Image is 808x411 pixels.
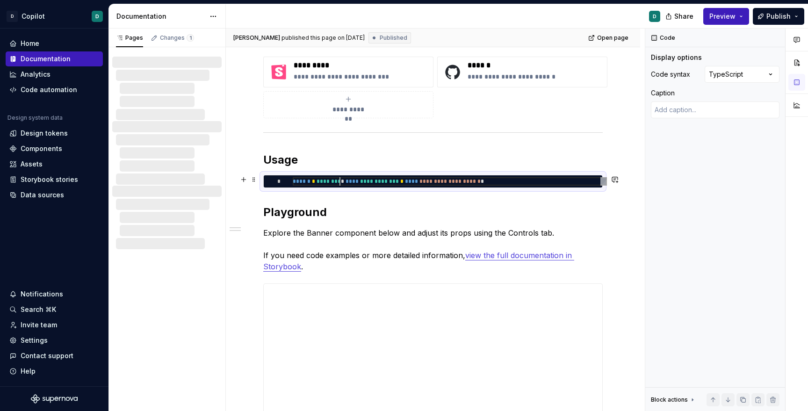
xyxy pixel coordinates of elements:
[116,12,205,21] div: Documentation
[233,34,280,42] span: [PERSON_NAME]
[21,85,77,94] div: Code automation
[21,129,68,138] div: Design tokens
[6,157,103,172] a: Assets
[380,34,407,42] span: Published
[766,12,791,21] span: Publish
[597,34,628,42] span: Open page
[6,51,103,66] a: Documentation
[585,31,633,44] a: Open page
[651,53,702,62] div: Display options
[21,320,57,330] div: Invite team
[661,8,700,25] button: Share
[651,88,675,98] div: Caption
[187,34,194,42] span: 1
[6,348,103,363] button: Contact support
[6,364,103,379] button: Help
[21,305,56,314] div: Search ⌘K
[653,13,656,20] div: D
[441,61,464,83] img: 30b17343-bc5d-4d3d-9151-1fd097762293.png
[22,12,45,21] div: Copilot
[6,302,103,317] button: Search ⌘K
[21,351,73,361] div: Contact support
[651,393,696,406] div: Block actions
[267,61,290,83] img: dfa34d08-0836-4615-8a4c-8c4405002270.svg
[116,34,143,42] div: Pages
[6,141,103,156] a: Components
[21,289,63,299] div: Notifications
[21,367,36,376] div: Help
[6,333,103,348] a: Settings
[21,39,39,48] div: Home
[21,336,48,345] div: Settings
[263,205,327,219] strong: Playground
[674,12,693,21] span: Share
[2,6,107,26] button: DCopilotD
[21,159,43,169] div: Assets
[6,36,103,51] a: Home
[31,394,78,404] svg: Supernova Logo
[6,67,103,82] a: Analytics
[7,114,63,122] div: Design system data
[281,34,365,42] div: published this page on [DATE]
[21,190,64,200] div: Data sources
[6,82,103,97] a: Code automation
[6,317,103,332] a: Invite team
[709,12,736,21] span: Preview
[6,287,103,302] button: Notifications
[21,175,78,184] div: Storybook stories
[6,187,103,202] a: Data sources
[6,126,103,141] a: Design tokens
[160,34,194,42] div: Changes
[651,396,688,404] div: Block actions
[21,70,50,79] div: Analytics
[6,172,103,187] a: Storybook stories
[263,152,603,167] h2: Usage
[703,8,749,25] button: Preview
[753,8,804,25] button: Publish
[21,54,71,64] div: Documentation
[95,13,99,20] div: D
[7,11,18,22] div: D
[263,227,603,272] p: Explore the Banner component below and adjust its props using the Controls tab. If you need code ...
[651,70,690,79] div: Code syntax
[21,144,62,153] div: Components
